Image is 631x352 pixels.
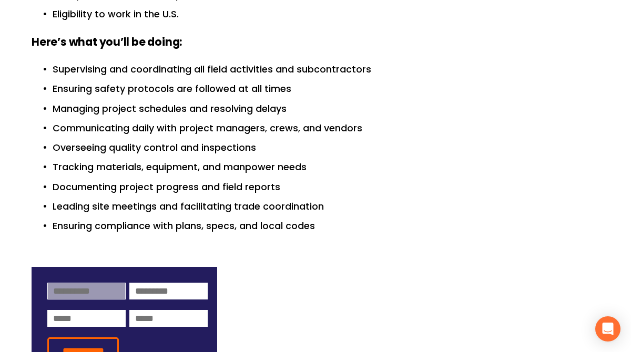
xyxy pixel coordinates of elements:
strong: Here’s what you’ll be doing: [32,34,182,49]
p: Leading site meetings and facilitating trade coordination [53,199,599,214]
p: Supervising and coordinating all field activities and subcontractors [53,62,599,77]
p: Managing project schedules and resolving delays [53,101,599,116]
p: Ensuring safety protocols are followed at all times [53,81,599,96]
div: Open Intercom Messenger [595,316,620,341]
p: Ensuring compliance with plans, specs, and local codes [53,219,599,233]
p: Documenting project progress and field reports [53,180,599,194]
p: Eligibility to work in the U.S. [53,7,599,22]
p: Communicating daily with project managers, crews, and vendors [53,121,599,136]
p: Overseeing quality control and inspections [53,140,599,155]
p: Tracking materials, equipment, and manpower needs [53,160,599,174]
